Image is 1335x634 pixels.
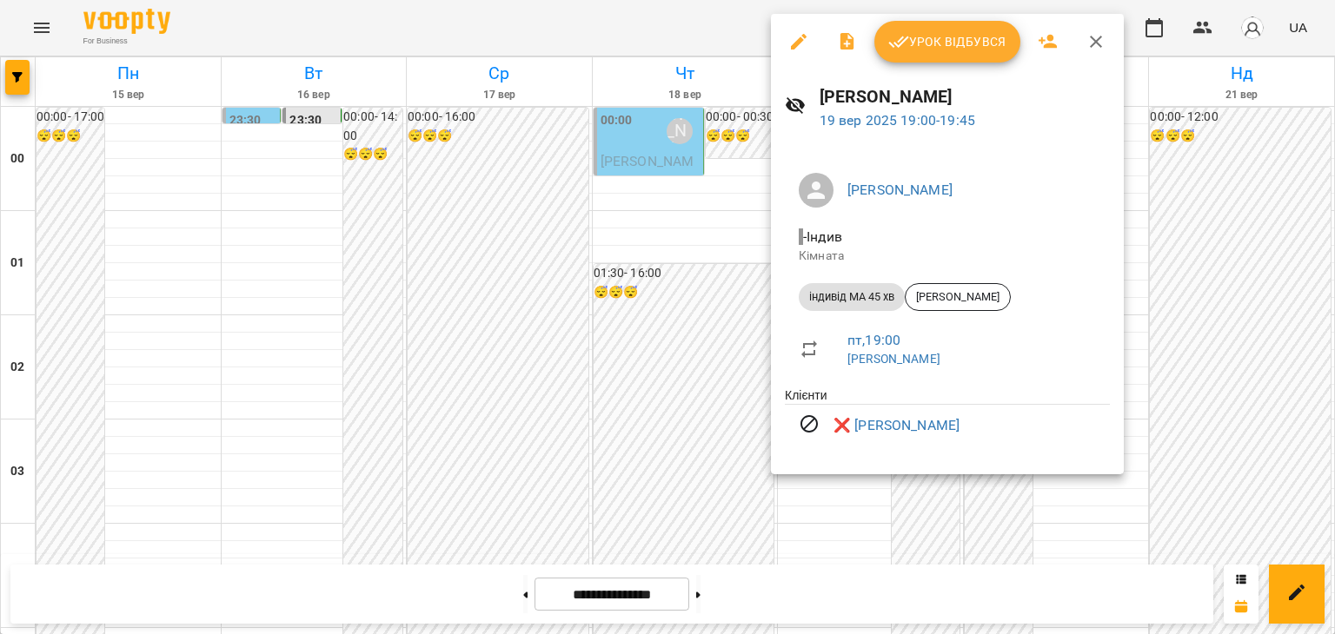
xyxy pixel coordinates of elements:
a: пт , 19:00 [847,332,900,348]
a: ❌ [PERSON_NAME] [834,415,960,436]
button: Урок відбувся [874,21,1020,63]
span: [PERSON_NAME] [906,289,1010,305]
a: 19 вер 2025 19:00-19:45 [820,112,975,129]
span: - Індив [799,228,846,245]
ul: Клієнти [785,386,1110,453]
div: [PERSON_NAME] [905,283,1011,311]
a: [PERSON_NAME] [847,352,940,366]
svg: Візит скасовано [799,413,820,434]
span: індивід МА 45 хв [799,289,905,305]
h6: [PERSON_NAME] [820,83,1110,110]
p: Кімната [799,248,1096,265]
span: Урок відбувся [888,31,1006,52]
a: [PERSON_NAME] [847,182,953,198]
